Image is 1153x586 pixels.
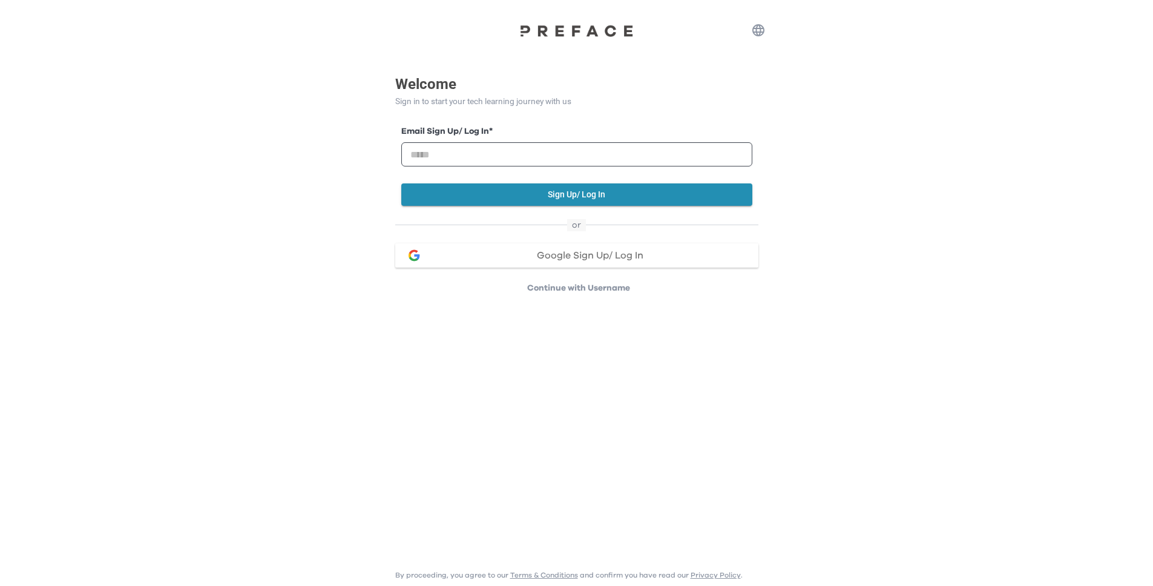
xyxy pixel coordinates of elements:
[516,24,637,37] img: Preface Logo
[395,73,758,95] p: Welcome
[407,248,421,263] img: google login
[399,282,758,294] p: Continue with Username
[567,219,586,231] span: or
[691,571,741,579] a: Privacy Policy
[537,251,643,260] span: Google Sign Up/ Log In
[401,125,752,138] label: Email Sign Up/ Log In *
[510,571,578,579] a: Terms & Conditions
[401,183,752,206] button: Sign Up/ Log In
[395,243,758,268] button: google loginGoogle Sign Up/ Log In
[395,95,758,108] p: Sign in to start your tech learning journey with us
[395,570,743,580] p: By proceeding, you agree to our and confirm you have read our .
